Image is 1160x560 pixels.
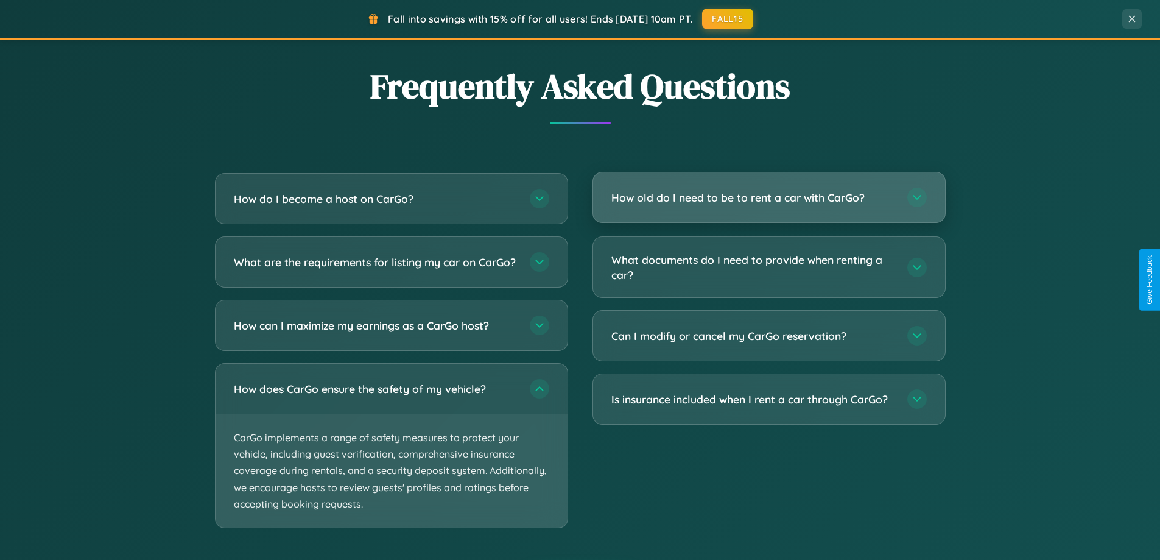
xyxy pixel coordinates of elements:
[611,190,895,205] h3: How old do I need to be to rent a car with CarGo?
[234,255,518,270] h3: What are the requirements for listing my car on CarGo?
[234,318,518,333] h3: How can I maximize my earnings as a CarGo host?
[611,252,895,282] h3: What documents do I need to provide when renting a car?
[388,13,693,25] span: Fall into savings with 15% off for all users! Ends [DATE] 10am PT.
[234,381,518,397] h3: How does CarGo ensure the safety of my vehicle?
[611,392,895,407] h3: Is insurance included when I rent a car through CarGo?
[1145,255,1154,305] div: Give Feedback
[611,328,895,344] h3: Can I modify or cancel my CarGo reservation?
[702,9,753,29] button: FALL15
[215,63,946,110] h2: Frequently Asked Questions
[216,414,568,528] p: CarGo implements a range of safety measures to protect your vehicle, including guest verification...
[234,191,518,207] h3: How do I become a host on CarGo?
